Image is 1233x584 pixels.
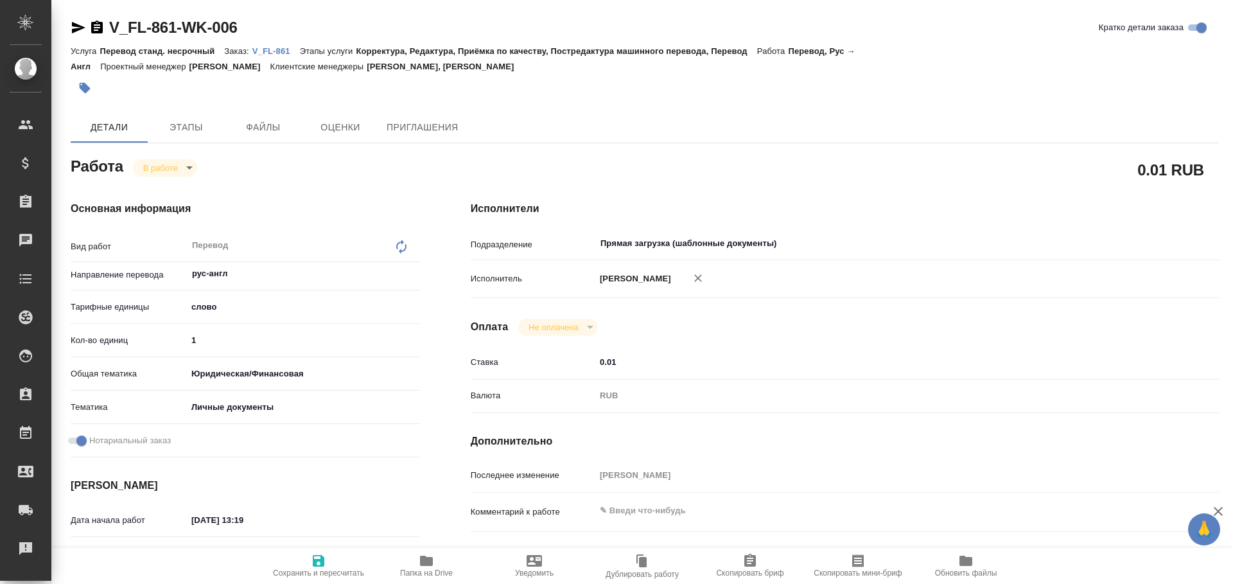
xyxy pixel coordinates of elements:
p: Корректура, Редактура, Приёмка по качеству, Постредактура машинного перевода, Перевод [356,46,756,56]
div: RUB [595,385,1157,407]
p: Общая тематика [71,367,187,380]
p: [PERSON_NAME] [189,62,270,71]
p: Заказ: [224,46,252,56]
button: Open [412,272,415,275]
h4: Оплата [471,319,509,335]
button: Удалить исполнителя [684,264,712,292]
h4: Дополнительно [471,434,1219,449]
button: Сохранить и пересчитать [265,548,372,584]
h4: [PERSON_NAME] [71,478,419,493]
span: Детали [78,119,140,136]
h2: Работа [71,154,123,177]
p: Этапы услуги [300,46,356,56]
input: ✎ Введи что-нибудь [187,331,419,350]
button: Open [1150,242,1152,245]
p: Вид работ [71,240,187,253]
div: В работе [133,159,197,177]
button: Скопировать ссылку для ЯМессенджера [71,20,86,35]
p: [PERSON_NAME], [PERSON_NAME] [367,62,523,71]
p: Комментарий к работе [471,506,595,518]
span: Кратко детали заказа [1099,21,1184,34]
button: В работе [139,163,182,173]
div: слово [187,296,419,318]
button: Обновить файлы [912,548,1020,584]
p: Тарифные единицы [71,301,187,314]
p: Подразделение [471,238,595,251]
input: Пустое поле [595,466,1157,484]
button: Дублировать работу [588,548,696,584]
span: Приглашения [387,119,459,136]
span: Скопировать бриф [716,569,783,578]
span: Обновить файлы [935,569,997,578]
p: Услуга [71,46,100,56]
span: Уведомить [515,569,554,578]
h4: Основная информация [71,201,419,217]
span: Дублировать работу [606,570,679,579]
div: В работе [518,319,597,336]
span: Папка на Drive [400,569,453,578]
p: Дата начала работ [71,514,187,527]
span: Сохранить и пересчитать [273,569,364,578]
p: Валюта [471,389,595,402]
span: Этапы [155,119,217,136]
p: Направление перевода [71,269,187,281]
span: Нотариальный заказ [89,434,171,447]
input: ✎ Введи что-нибудь [187,511,299,529]
span: Оценки [310,119,371,136]
button: Уведомить [480,548,588,584]
a: V_FL-861-WK-006 [109,19,238,36]
div: Юридическая/Финансовая [187,363,419,385]
p: Исполнитель [471,272,595,285]
input: Пустое поле [187,547,299,566]
p: Кол-во единиц [71,334,187,347]
p: Клиентские менеджеры [270,62,367,71]
button: Скопировать мини-бриф [804,548,912,584]
button: Папка на Drive [372,548,480,584]
button: Не оплачена [525,322,582,333]
p: Последнее изменение [471,469,595,482]
a: V_FL-861 [252,45,300,56]
span: Скопировать мини-бриф [814,569,902,578]
p: Проектный менеджер [100,62,189,71]
p: Работа [757,46,789,56]
span: 🙏 [1193,516,1215,543]
p: Перевод станд. несрочный [100,46,224,56]
button: Скопировать бриф [696,548,804,584]
p: V_FL-861 [252,46,300,56]
h2: 0.01 RUB [1137,159,1204,181]
div: Личные документы [187,396,419,418]
button: Скопировать ссылку [89,20,105,35]
h4: Исполнители [471,201,1219,217]
input: ✎ Введи что-нибудь [595,353,1157,371]
span: Файлы [232,119,294,136]
button: Добавить тэг [71,74,99,102]
button: 🙏 [1188,513,1220,545]
p: Ставка [471,356,595,369]
p: [PERSON_NAME] [595,272,671,285]
p: Тематика [71,401,187,414]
